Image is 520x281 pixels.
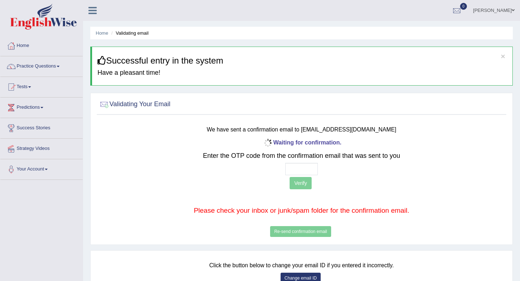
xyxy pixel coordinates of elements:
span: 0 [460,3,467,10]
img: icon-progress-circle-small.gif [262,137,273,149]
a: Success Stories [0,118,83,136]
button: × [501,52,505,60]
h2: Enter the OTP code from the confirmation email that was sent to you [133,152,470,160]
a: Home [0,36,83,54]
h4: Have a pleasant time! [97,69,507,77]
a: Predictions [0,98,83,116]
h2: Validating Your Email [99,99,170,110]
a: Tests [0,77,83,95]
b: Waiting for confirmation. [262,139,342,146]
a: Your Account [0,159,83,177]
p: Please check your inbox or junk/spam folder for the confirmation email. [133,206,470,216]
small: Click the button below to change your email ID if you entered it incorrectly. [209,262,394,268]
a: Home [96,30,108,36]
a: Strategy Videos [0,139,83,157]
h3: Successful entry in the system [97,56,507,65]
a: Practice Questions [0,56,83,74]
small: We have sent a confirmation email to [EMAIL_ADDRESS][DOMAIN_NAME] [207,126,396,133]
li: Validating email [109,30,148,36]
